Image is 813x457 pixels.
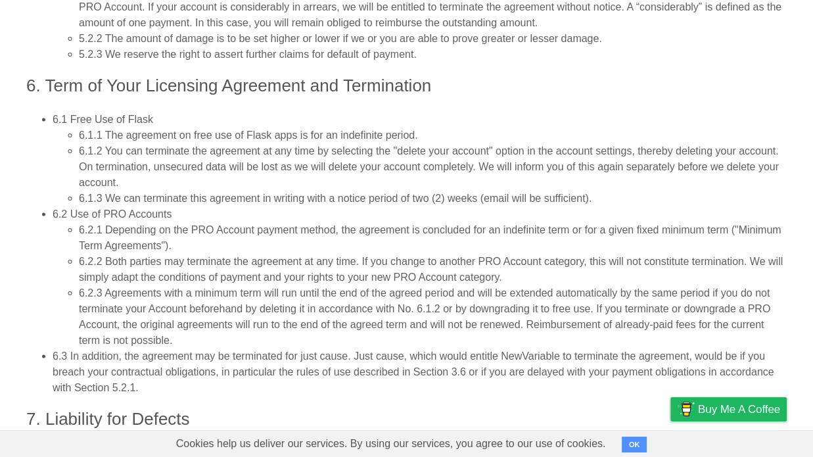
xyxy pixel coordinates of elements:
span: Buy me a coffee [698,398,780,421]
span: 6.2.1 Depending on the PRO Account payment method, the agreement is concluded for an indefinite t... [79,224,781,251]
span: 5.2.3 We reserve the right to assert further claims for default of payment. [79,49,417,60]
h3: 7. Liability for Defects [26,406,787,432]
h3: 6. Term of Your Licensing Agreement and Termination [26,73,787,99]
img: Buy me a coffee [677,398,695,420]
span: 6.2 Use of PRO Accounts [53,208,172,220]
button: OK [622,437,647,452]
span: 6.1.3 We can terminate this agreement in writing with a notice period of two (2) weeks (email wil... [79,193,592,204]
span: 6.3 In addition, the agreement may be terminated for just cause. Just cause, which would entitle ... [53,350,774,393]
span: 6.2.2 Both parties may terminate the agreement at any time. If you change to another PRO Account ... [79,256,783,283]
span: 6.1.1 The agreement on free use of Flask apps is for an indefinite period. [79,130,418,141]
a: Buy me a coffee [670,397,787,421]
span: 5.2.2 The amount of damage is to be set higher or lower if we or you are able to prove greater or... [79,33,602,44]
span: 6.2.3 Agreements with a minimum term will run until the end of the agreed period and will be exte... [79,287,770,346]
span: 6.1 Free Use of Flask [53,114,153,125]
span: Cookies help us deliver our services. By using our services, you agree to our use of cookies. [163,431,619,457]
span: 6.1.2 You can terminate the agreement at any time by selecting the "delete your account" option i... [79,145,779,188]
